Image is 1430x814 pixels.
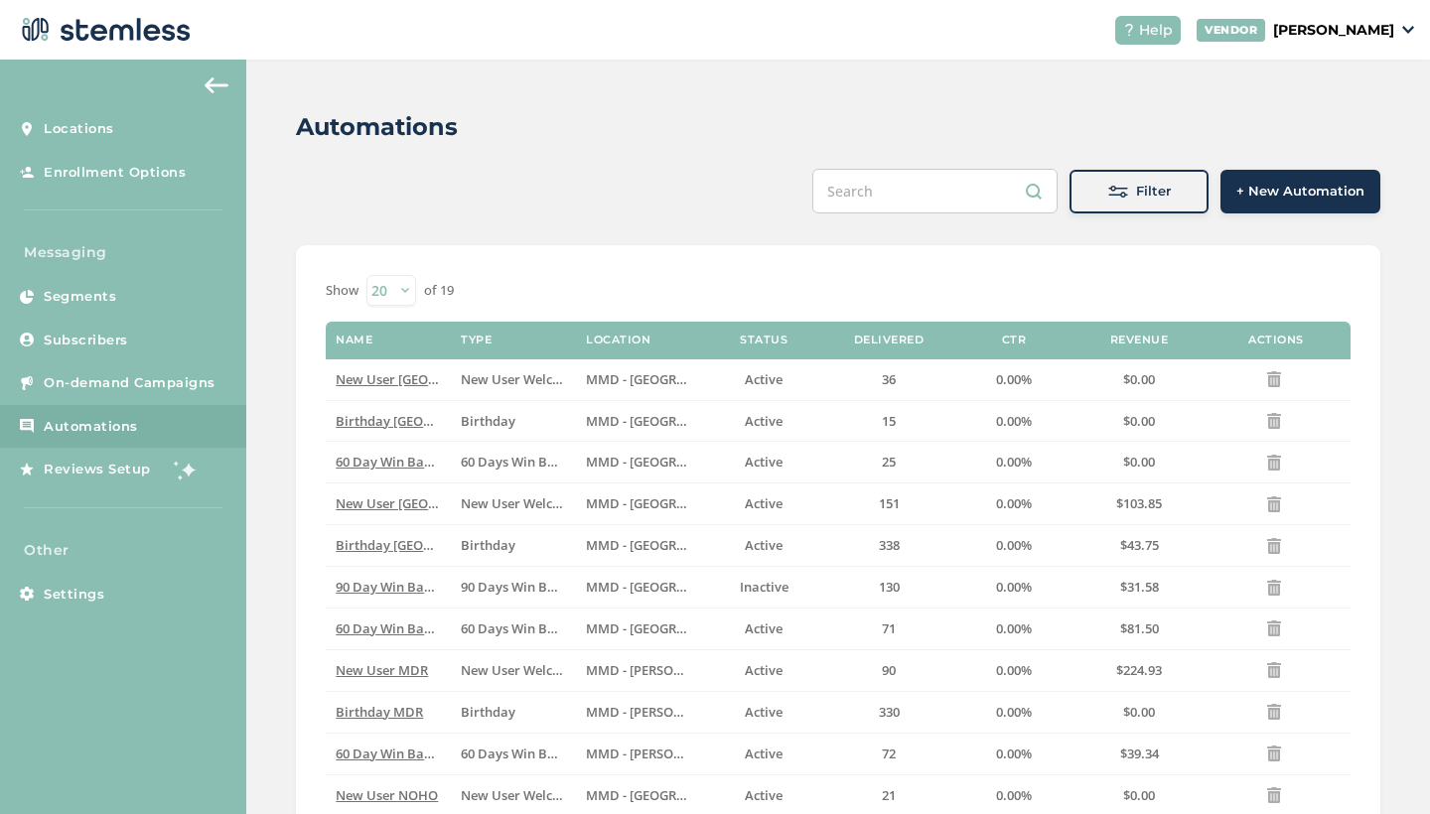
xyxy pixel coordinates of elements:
h2: Automations [296,109,458,145]
span: Active [745,536,783,554]
span: 130 [879,578,900,596]
span: 0.00% [996,578,1032,596]
label: 60 Day Win Back MDR [336,746,441,762]
span: $31.58 [1120,578,1159,596]
label: 0.00% [961,495,1067,512]
label: 338 [836,537,941,554]
span: MMD - [PERSON_NAME] [586,661,731,679]
span: $0.00 [1123,370,1155,388]
label: 60 Days Win Back [461,454,566,471]
span: 0.00% [996,494,1032,512]
label: 90 Day Win Back Hollywood [336,579,441,596]
span: 0.00% [996,703,1032,721]
span: New User [GEOGRAPHIC_DATA] [336,494,528,512]
label: New User Welcome [461,662,566,679]
th: Actions [1202,322,1351,359]
span: MMD - [GEOGRAPHIC_DATA] [586,370,760,388]
label: Birthday [461,537,566,554]
label: Active [711,746,816,762]
label: 60 Days Win Back [461,746,566,762]
label: $31.58 [1086,579,1192,596]
img: icon_down-arrow-small-66adaf34.svg [1402,26,1414,34]
label: 0.00% [961,746,1067,762]
span: Active [745,786,783,804]
span: New User MDR [336,661,428,679]
span: 72 [882,745,896,762]
span: MMD - [GEOGRAPHIC_DATA] [586,786,760,804]
span: $39.34 [1120,745,1159,762]
label: Active [711,662,816,679]
img: icon-help-white-03924b79.svg [1123,24,1135,36]
label: Active [711,413,816,430]
span: 60 Day Win Back [GEOGRAPHIC_DATA] [336,453,570,471]
label: $43.75 [1086,537,1192,554]
span: $0.00 [1123,703,1155,721]
span: MMD - [GEOGRAPHIC_DATA] [586,453,760,471]
span: 0.00% [996,536,1032,554]
label: Birthday [461,413,566,430]
span: Birthday [461,703,515,721]
label: $81.50 [1086,620,1192,637]
label: 21 [836,787,941,804]
span: MMD - [GEOGRAPHIC_DATA] [586,619,760,637]
label: 60 Day Win Back Hollywood [336,620,441,637]
span: + New Automation [1236,182,1364,202]
label: $0.00 [1086,787,1192,804]
span: 21 [882,786,896,804]
span: On-demand Campaigns [44,373,215,393]
label: $0.00 [1086,704,1192,721]
label: New User Welcome [461,787,566,804]
span: 90 [882,661,896,679]
label: Active [711,787,816,804]
span: Active [745,619,783,637]
span: 0.00% [996,619,1032,637]
label: 0.00% [961,787,1067,804]
span: 0.00% [996,370,1032,388]
span: Locations [44,119,114,139]
label: Status [740,334,787,346]
span: 0.00% [996,412,1032,430]
span: Reviews Setup [44,460,151,479]
label: 151 [836,495,941,512]
label: 0.00% [961,704,1067,721]
label: 90 [836,662,941,679]
label: Birthday [461,704,566,721]
span: 338 [879,536,900,554]
span: 71 [882,619,896,637]
label: Name [336,334,372,346]
label: 90 Days Win Back [461,579,566,596]
label: New User MDR [336,662,441,679]
label: 25 [836,454,941,471]
span: 0.00% [996,453,1032,471]
span: 60 Day Win Back Hollywood [336,619,507,637]
span: 60 Day Win Back MDR [336,745,470,762]
label: New User Jersey City [336,371,441,388]
span: 0.00% [996,786,1032,804]
label: New User Hollywood [336,495,441,512]
label: Location [586,334,650,346]
span: $0.00 [1123,786,1155,804]
span: New User Welcome [461,494,579,512]
label: of 19 [424,281,454,301]
span: $43.75 [1120,536,1159,554]
label: 0.00% [961,371,1067,388]
span: Subscribers [44,331,128,350]
label: 36 [836,371,941,388]
label: Inactive [711,579,816,596]
span: $81.50 [1120,619,1159,637]
label: Revenue [1110,334,1169,346]
label: $103.85 [1086,495,1192,512]
span: 36 [882,370,896,388]
label: $0.00 [1086,371,1192,388]
label: Active [711,371,816,388]
span: New User Welcome [461,786,579,804]
span: Active [745,703,783,721]
span: New User Welcome [461,370,579,388]
div: Chat Widget [1331,719,1430,814]
span: MMD - [PERSON_NAME] [586,703,731,721]
span: MMD - [GEOGRAPHIC_DATA] [586,536,760,554]
span: 60 Days Win Back [461,619,568,637]
span: New User NOHO [336,786,438,804]
span: Birthday [GEOGRAPHIC_DATA] [336,412,523,430]
span: 151 [879,494,900,512]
